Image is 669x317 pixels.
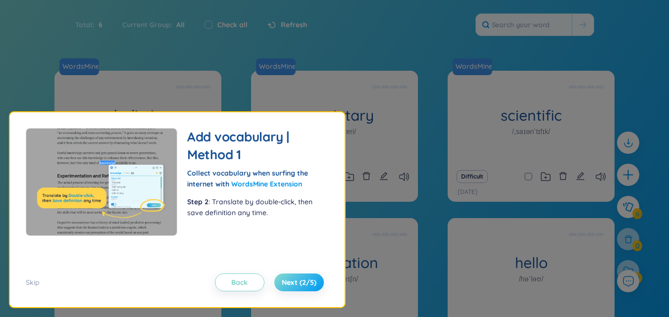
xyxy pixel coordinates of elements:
span: 6 [95,19,103,30]
input: Search your word [476,14,572,36]
span: plus [622,169,634,181]
b: Step 2 [187,197,208,206]
p: : Translate by double-click, then save definition any time. [187,196,319,218]
a: WordsMine [256,58,300,75]
a: WordsMine [453,58,496,75]
h1: scientific [448,107,615,124]
button: delete [559,170,567,183]
button: Back [215,273,264,291]
h1: proprietary [251,107,418,124]
a: WordsMine [59,58,103,75]
label: Check all [217,19,248,30]
span: Next (2/5) [282,277,316,287]
h1: /həˈləʊ/ [519,273,544,284]
a: WordsMine [452,61,493,71]
div: Current Group : [112,14,195,35]
h2: Add vocabulary | Method 1 [187,128,319,164]
span: Refresh [281,19,307,30]
button: delete [362,170,371,183]
span: edit [576,172,585,181]
a: WordsMine Extension [231,180,302,188]
span: Back [231,277,248,287]
button: edit [576,170,585,183]
button: Next (2/5) [274,273,324,291]
h1: holistic [54,107,221,124]
h1: hello [448,254,615,272]
span: delete [362,172,371,181]
span: edit [379,172,388,181]
div: Collect vocabulary when surfing the internet with [187,168,319,189]
div: Skip [26,277,40,288]
h1: /prəˈpraɪəteri/ [313,126,356,137]
h1: /ˌsaɪənˈtɪfɪk/ [512,126,550,137]
p: [DATE] [458,187,477,197]
a: WordsMine [255,61,297,71]
div: Total : [75,14,112,35]
a: WordsMine [58,61,100,71]
span: delete [559,172,567,181]
button: Difficult [457,170,488,183]
button: edit [379,170,388,183]
span: All [172,20,185,29]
